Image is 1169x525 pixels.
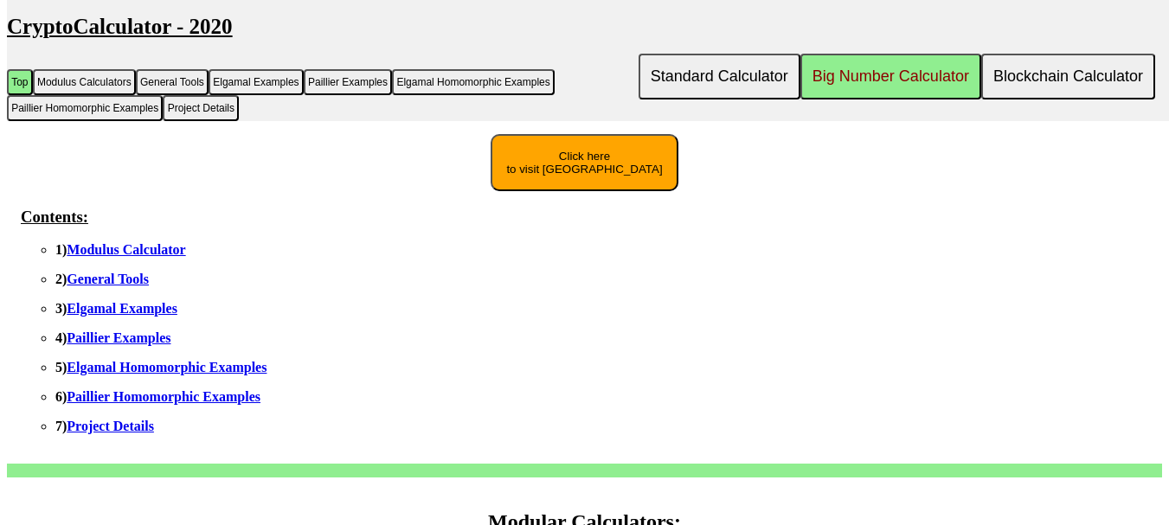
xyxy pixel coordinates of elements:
[304,69,392,95] button: Paillier Examples
[67,242,185,257] a: Modulus Calculator
[55,242,186,257] b: 1)
[981,54,1155,99] button: Blockchain Calculator
[491,134,678,191] button: Click hereto visit [GEOGRAPHIC_DATA]
[21,208,88,226] u: Contents:
[33,69,136,95] button: Modulus Calculators
[55,360,267,375] b: 5)
[67,301,177,316] a: Elgamal Examples
[7,69,33,95] button: Top
[55,389,260,404] b: 6)
[67,272,149,286] a: General Tools
[55,272,149,286] b: 2)
[55,419,154,433] b: 7)
[639,54,800,99] button: Standard Calculator
[55,330,170,345] b: 4)
[67,360,267,375] a: Elgamal Homomorphic Examples
[67,330,170,345] a: Paillier Examples
[7,15,233,38] u: CryptoCalculator - 2020
[67,389,260,404] a: Paillier Homomorphic Examples
[392,69,555,95] button: Elgamal Homomorphic Examples
[163,95,239,121] button: Project Details
[800,54,981,99] button: Big Number Calculator
[67,419,154,433] a: Project Details
[55,301,177,316] b: 3)
[209,69,304,95] button: Elgamal Examples
[7,95,163,121] button: Paillier Homomorphic Examples
[136,69,209,95] button: General Tools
